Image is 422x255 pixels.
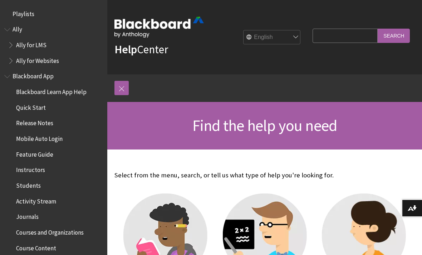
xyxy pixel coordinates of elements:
[16,180,41,189] span: Students
[114,17,204,38] img: Blackboard by Anthology
[114,42,168,57] a: HelpCenter
[16,117,53,127] span: Release Notes
[16,86,87,95] span: Blackboard Learn App Help
[114,171,415,180] p: Select from the menu, search, or tell us what type of help you're looking for.
[378,29,410,43] input: Search
[16,148,53,158] span: Feature Guide
[16,211,39,221] span: Journals
[13,8,34,18] span: Playlists
[16,55,59,64] span: Ally for Websites
[192,116,337,135] span: Find the help you need
[4,24,103,67] nav: Book outline for Anthology Ally Help
[16,195,56,205] span: Activity Stream
[244,30,301,45] select: Site Language Selector
[16,242,56,252] span: Course Content
[114,42,137,57] strong: Help
[16,226,84,236] span: Courses and Organizations
[13,24,22,33] span: Ally
[16,164,45,174] span: Instructors
[16,102,46,111] span: Quick Start
[4,8,103,20] nav: Book outline for Playlists
[13,70,54,80] span: Blackboard App
[16,39,46,49] span: Ally for LMS
[16,133,63,142] span: Mobile Auto Login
